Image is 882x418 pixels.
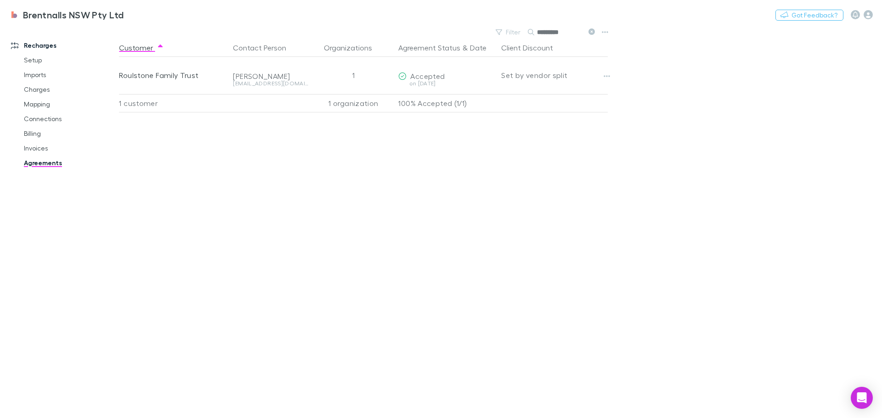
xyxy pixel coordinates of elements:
[15,156,124,170] a: Agreements
[501,39,564,57] button: Client Discount
[312,94,395,112] div: 1 organization
[398,39,494,57] div: &
[324,39,383,57] button: Organizations
[398,95,494,112] p: 100% Accepted (1/1)
[233,39,297,57] button: Contact Person
[15,126,124,141] a: Billing
[23,9,124,20] h3: Brentnalls NSW Pty Ltd
[501,57,608,94] div: Set by vendor split
[15,82,124,97] a: Charges
[775,10,843,21] button: Got Feedback?
[851,387,873,409] div: Open Intercom Messenger
[233,72,308,81] div: [PERSON_NAME]
[9,9,19,20] img: Brentnalls NSW Pty Ltd's Logo
[398,39,460,57] button: Agreement Status
[15,97,124,111] a: Mapping
[4,4,130,26] a: Brentnalls NSW Pty Ltd
[410,72,445,80] span: Accepted
[470,39,486,57] button: Date
[15,141,124,156] a: Invoices
[312,57,395,94] div: 1
[15,53,124,67] a: Setup
[15,111,124,126] a: Connections
[119,94,229,112] div: 1 customer
[2,38,124,53] a: Recharges
[119,57,226,94] div: Roulstone Family Trust
[15,67,124,82] a: Imports
[233,81,308,86] div: [EMAIL_ADDRESS][DOMAIN_NAME]
[398,81,494,86] div: on [DATE]
[119,39,164,57] button: Customer
[491,27,526,38] button: Filter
